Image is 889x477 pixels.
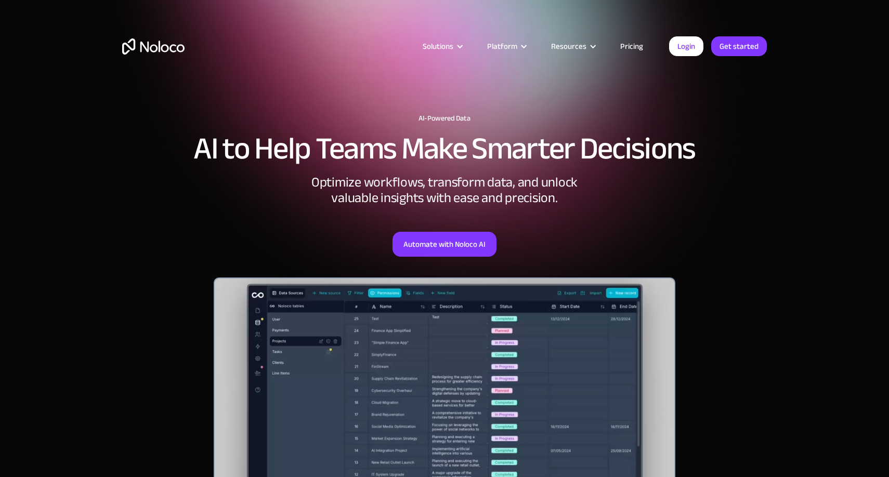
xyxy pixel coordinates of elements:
a: Automate with Noloco AI [393,232,496,257]
div: Platform [474,39,538,53]
div: Optimize workflows, transform data, and unlock valuable insights with ease and precision. [289,175,600,206]
a: Pricing [607,39,656,53]
a: Login [669,36,703,56]
div: Resources [538,39,607,53]
h1: AI-Powered Data [122,114,767,123]
h2: AI to Help Teams Make Smarter Decisions [122,133,767,164]
div: Solutions [410,39,474,53]
div: Resources [551,39,586,53]
a: home [122,38,185,55]
div: Solutions [423,39,453,53]
a: Get started [711,36,767,56]
div: Platform [487,39,517,53]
